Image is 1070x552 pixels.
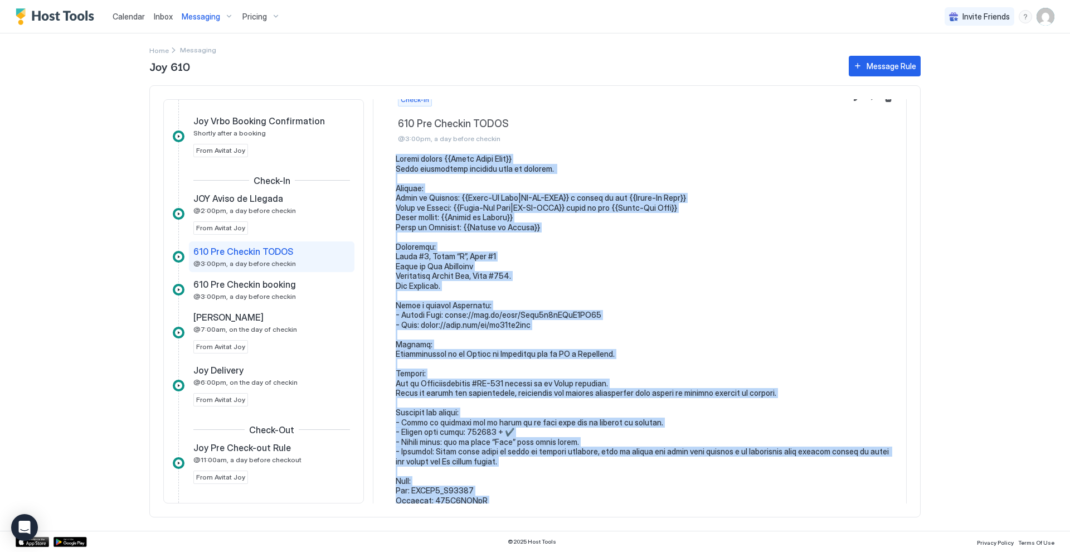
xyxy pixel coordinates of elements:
[398,118,895,130] span: 610 Pre Checkin TODOS
[373,82,906,154] button: Check-In610 Pre Checkin TODOS@3:00pm, a day before checkin
[113,12,145,21] span: Calendar
[867,60,916,72] div: Message Rule
[977,536,1014,548] a: Privacy Policy
[154,12,173,21] span: Inbox
[154,11,173,22] a: Inbox
[149,44,169,56] div: Breadcrumb
[849,56,921,76] button: Message Rule
[249,424,294,435] span: Check-Out
[254,175,290,186] span: Check-In
[149,46,169,55] span: Home
[193,325,297,333] span: @7:00am, on the day of checkin
[196,395,245,405] span: From Avitat Joy
[242,12,267,22] span: Pricing
[193,292,296,301] span: @3:00pm, a day before checkin
[193,129,266,137] span: Shortly after a booking
[193,115,325,127] span: Joy Vrbo Booking Confirmation
[182,12,220,22] span: Messaging
[977,539,1014,546] span: Privacy Policy
[180,46,216,54] span: Breadcrumb
[193,259,296,268] span: @3:00pm, a day before checkin
[1018,539,1054,546] span: Terms Of Use
[16,537,49,547] a: App Store
[193,365,244,376] span: Joy Delivery
[1019,10,1032,23] div: menu
[193,206,296,215] span: @2:00pm, a day before checkin
[1018,536,1054,548] a: Terms Of Use
[149,44,169,56] a: Home
[962,12,1010,22] span: Invite Friends
[193,378,298,386] span: @6:00pm, on the day of checkin
[11,514,38,541] div: Open Intercom Messenger
[149,57,838,74] span: Joy 610
[196,146,245,156] span: From Avitat Joy
[196,342,245,352] span: From Avitat Joy
[196,472,245,482] span: From Avitat Joy
[508,538,556,545] span: © 2025 Host Tools
[193,312,264,323] span: [PERSON_NAME]
[196,223,245,233] span: From Avitat Joy
[193,279,296,290] span: 610 Pre Checkin booking
[193,246,293,257] span: 610 Pre Checkin TODOS
[193,456,301,464] span: @11:00am, a day before checkout
[1037,8,1054,26] div: User profile
[16,8,99,25] a: Host Tools Logo
[398,134,895,143] span: @3:00pm, a day before checkin
[113,11,145,22] a: Calendar
[53,537,87,547] a: Google Play Store
[193,193,283,204] span: JOY Aviso de Llegada
[193,442,291,453] span: Joy Pre Check-out Rule
[401,95,429,105] span: Check-In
